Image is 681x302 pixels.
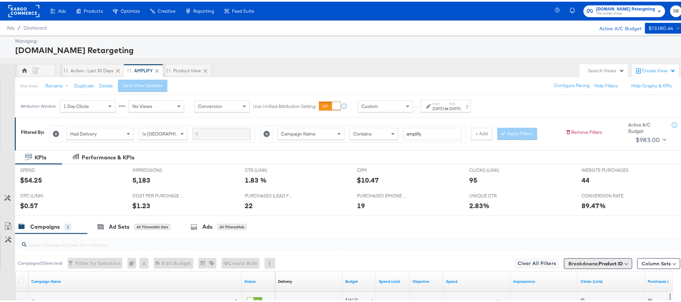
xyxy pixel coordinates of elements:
button: Hide Graphs & KPIs [631,81,672,87]
div: $0.57 [20,199,38,209]
button: [DOMAIN_NAME] RetargetingThe CoStar Group [584,4,665,15]
button: Delete [99,81,113,87]
input: Search Campaigns by Name, ID or Objective [27,234,619,247]
span: SPEND [20,165,71,172]
div: All Filtered Ad Sets [134,222,170,228]
span: ↑ [414,105,420,107]
div: Campaigns ( 0 Selected) [18,259,63,265]
label: Start: [433,100,444,104]
a: The number of times your ad was served. On mobile apps an ad is counted as served the first time ... [513,277,575,282]
div: This View: [20,82,38,87]
span: Contains [353,129,372,135]
a: The number of clicks on links appearing on your ad or Page that direct people to your sites off F... [580,277,642,282]
div: [DATE] [433,104,444,110]
span: PURCHASES (PHONE CALL) [357,191,407,197]
a: Your campaign's objective. [412,277,441,282]
span: Is [GEOGRAPHIC_DATA] [143,129,194,135]
div: Drag to reorder tab [64,67,68,71]
a: Shows the current state of your Ad Campaign. [244,277,273,282]
span: CPM [357,165,407,172]
div: Active A/C Budget [628,120,665,133]
button: Breakdowns:Product ID [564,257,632,267]
div: 95 [469,174,477,183]
span: 44 [648,295,652,300]
span: Feed Suite [232,7,254,12]
span: Ads [7,24,14,29]
button: $983.00 [633,133,668,144]
div: AMPLIFY [134,66,153,72]
span: CTR (LINK) [245,165,295,172]
div: $13,180.64 [648,23,674,31]
a: The maximum amount you're willing to spend on your ads, on average each day or over the lifetime ... [345,277,373,282]
span: / [14,24,24,29]
div: Filtered By: [21,127,44,134]
span: Had Delivery [70,129,97,135]
span: Products [84,7,103,12]
div: Drag to reorder tab [166,67,170,71]
span: No Views [132,102,152,108]
a: Your campaign name. [31,277,239,282]
span: CONVERSION RATE [582,191,632,197]
span: Ads [58,7,66,12]
div: $1.23 [132,199,150,209]
button: Remove Filters [566,127,602,134]
button: Column Sets [637,257,680,267]
div: Ad Sets [109,221,129,229]
button: Hide Filters [594,81,618,87]
div: Performance & KPIs [82,152,134,160]
div: Delivery [278,277,292,282]
span: Optimize [121,7,140,12]
div: Campaigns [30,221,60,229]
label: Use Unified Attribution Setting: [253,102,316,108]
span: UNIQUE CTR [469,191,520,197]
input: Enter a search term [193,126,251,139]
a: Dashboard [24,24,47,29]
span: PURCHASES (LEAD FORM) [245,191,295,197]
div: Managing: [15,36,680,43]
span: SB [673,6,679,13]
div: All Filtered Ads [217,222,247,228]
b: Product ID [599,259,623,265]
span: Creative [158,7,175,12]
div: Attribution Window: [20,102,56,107]
div: 2.83% [469,199,489,209]
button: Clear All Filters [515,257,559,267]
div: Active - Last 30 Days [71,66,114,72]
div: Active A/C Budget [592,21,642,31]
div: 22 [245,199,253,209]
div: SB [32,67,38,74]
span: 95 [580,295,585,300]
div: [DOMAIN_NAME] Retargeting [15,43,680,54]
span: Custom [361,102,378,108]
span: Clear All Filters [518,258,556,266]
span: WEBSITE PURCHASES [582,165,632,172]
div: $983.00 [636,133,660,143]
div: [DATE] [449,104,460,110]
div: Drag to reorder tab [127,67,131,71]
a: If set, this is the maximum spend for your campaign. [379,277,407,282]
div: Ads [202,221,212,229]
div: Search Views [588,66,625,72]
label: End: [449,100,460,104]
span: The CoStar Group [596,9,655,15]
div: $10.47 [357,174,379,183]
span: CPC (LINK) [20,191,71,197]
div: 5,183 [132,174,150,183]
button: + Add [471,126,492,138]
button: Rename [41,78,76,90]
div: KPIs [35,152,46,160]
span: COST PER PURCHASE (WEBSITE EVENTS) [132,191,183,197]
div: 89.47% [582,199,606,209]
button: Duplicate [74,81,94,87]
a: Reflects the ability of your Ad Campaign to achieve delivery based on ad states, schedule and bud... [278,277,292,282]
div: $54.25 [20,174,42,183]
span: Campaign Name [281,129,316,135]
div: 1.83 % [245,174,267,183]
div: $141.00 [345,295,358,301]
div: 19 [357,199,365,209]
span: Reporting [193,7,214,12]
span: IMPRESSIONS [132,165,183,172]
div: 0 [127,256,139,267]
div: 44 [582,174,590,183]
